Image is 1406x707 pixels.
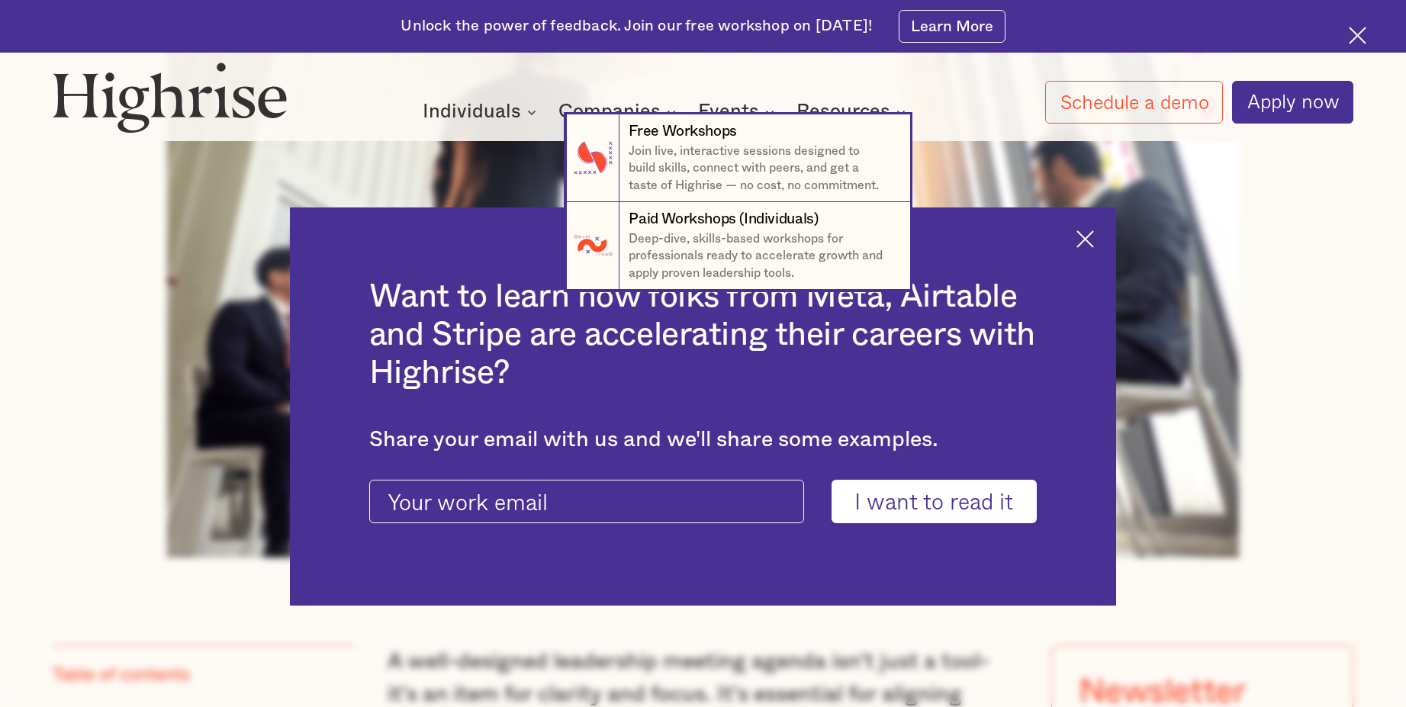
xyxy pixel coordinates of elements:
[423,103,541,121] div: Individuals
[369,480,1037,524] form: current-ascender-blog-article-modal-form
[629,143,893,194] p: Join live, interactive sessions designed to build skills, connect with peers, and get a taste of ...
[1349,27,1366,44] img: Cross icon
[1232,81,1353,124] a: Apply now
[1045,81,1223,123] a: Schedule a demo
[566,202,910,290] a: Paid Workshops (Individuals)Deep-dive, skills-based workshops for professionals ready to accelera...
[558,103,661,121] div: Companies
[401,16,872,37] div: Unlock the power of feedback. Join our free workshop on [DATE]!
[369,278,1037,392] h2: Want to learn how folks from Meta, Airtable and Stripe are accelerating their careers with Highrise?
[629,230,893,282] p: Deep-dive, skills-based workshops for professionals ready to accelerate growth and apply proven l...
[629,209,818,230] div: Paid Workshops (Individuals)
[698,103,779,121] div: Events
[53,62,288,133] img: Highrise logo
[369,480,804,524] input: Your work email
[698,103,759,121] div: Events
[629,121,737,142] div: Free Workshops
[566,114,910,202] a: Free WorkshopsJoin live, interactive sessions designed to build skills, connect with peers, and g...
[899,10,1005,43] a: Learn More
[796,103,910,121] div: Resources
[369,427,1037,453] div: Share your email with us and we'll share some examples.
[423,103,521,121] div: Individuals
[796,103,890,121] div: Resources
[832,480,1038,524] input: I want to read it
[558,103,680,121] div: Companies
